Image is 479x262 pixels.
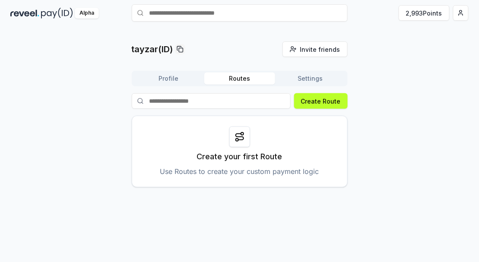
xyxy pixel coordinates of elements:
button: Create Route [294,93,348,109]
button: 2,993Points [399,5,450,21]
p: Use Routes to create your custom payment logic [160,166,319,177]
img: reveel_dark [10,8,39,19]
span: Invite friends [300,45,340,54]
button: Routes [204,73,275,85]
img: pay_id [41,8,73,19]
button: Profile [133,73,204,85]
button: Invite friends [282,41,348,57]
p: tayzar(ID) [132,43,173,55]
p: Create your first Route [197,151,282,163]
button: Settings [275,73,346,85]
div: Alpha [75,8,99,19]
